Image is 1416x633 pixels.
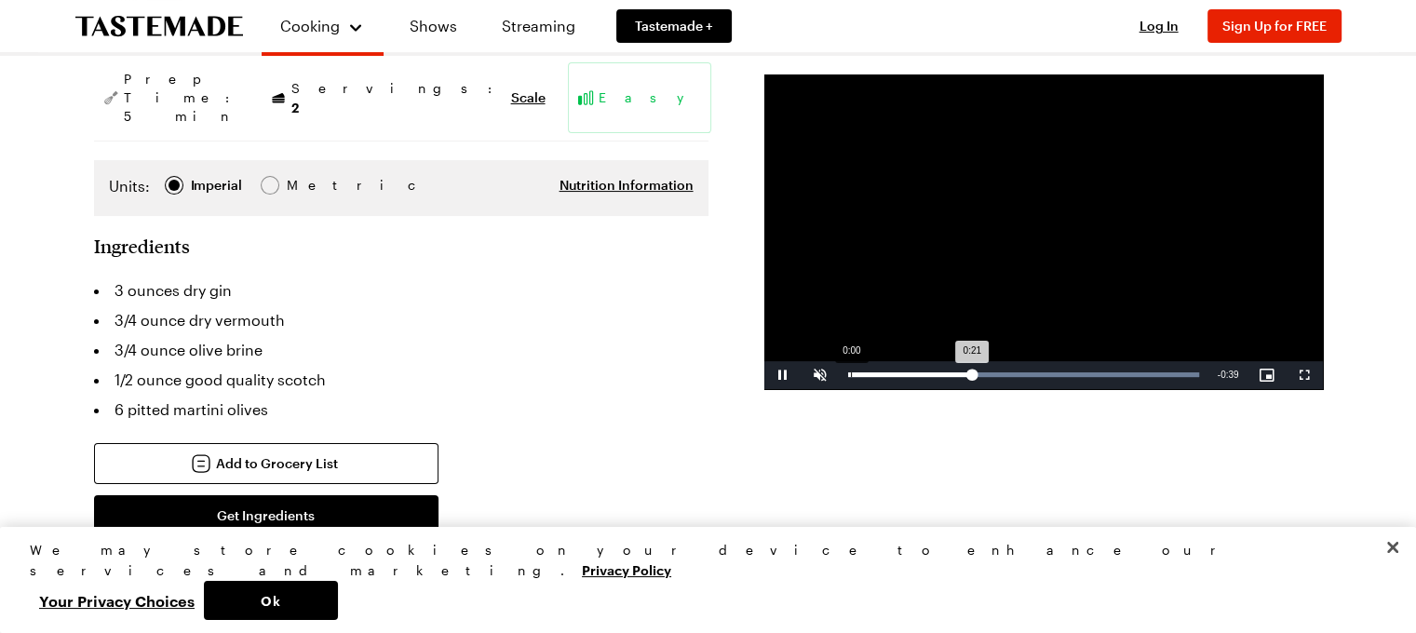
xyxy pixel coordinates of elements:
[94,365,708,395] li: 1/2 ounce good quality scotch
[764,361,802,389] button: Pause
[287,175,326,195] div: Metric
[1372,527,1413,568] button: Close
[124,70,239,126] span: Prep Time: 5 min
[1207,9,1342,43] button: Sign Up for FREE
[94,235,190,257] h2: Ingredients
[582,560,671,578] a: More information about your privacy, opens in a new tab
[30,540,1370,581] div: We may store cookies on your device to enhance our services and marketing.
[75,16,243,37] a: To Tastemade Home Page
[30,540,1370,620] div: Privacy
[1248,361,1286,389] button: Picture-in-Picture
[280,7,365,45] button: Cooking
[94,335,708,365] li: 3/4 ounce olive brine
[287,175,328,195] span: Metric
[94,443,438,484] button: Add to Grocery List
[511,88,546,107] button: Scale
[802,361,839,389] button: Unmute
[764,74,1323,389] video-js: Video Player
[94,305,708,335] li: 3/4 ounce dry vermouth
[1222,18,1327,34] span: Sign Up for FREE
[109,175,150,197] label: Units:
[291,79,502,117] span: Servings:
[1286,361,1323,389] button: Fullscreen
[1122,17,1196,35] button: Log In
[599,88,703,107] span: Easy
[1220,370,1238,380] span: 0:39
[1140,18,1179,34] span: Log In
[94,395,708,424] li: 6 pitted martini olives
[560,176,694,195] button: Nutrition Information
[109,175,326,201] div: Imperial Metric
[30,581,204,620] button: Your Privacy Choices
[280,17,340,34] span: Cooking
[291,98,299,115] span: 2
[216,454,338,473] span: Add to Grocery List
[204,581,338,620] button: Ok
[191,175,242,195] div: Imperial
[1218,370,1220,380] span: -
[616,9,732,43] a: Tastemade +
[94,276,708,305] li: 3 ounces dry gin
[191,175,244,195] span: Imperial
[635,17,713,35] span: Tastemade +
[848,372,1199,377] div: Progress Bar
[94,495,438,536] button: Get Ingredients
